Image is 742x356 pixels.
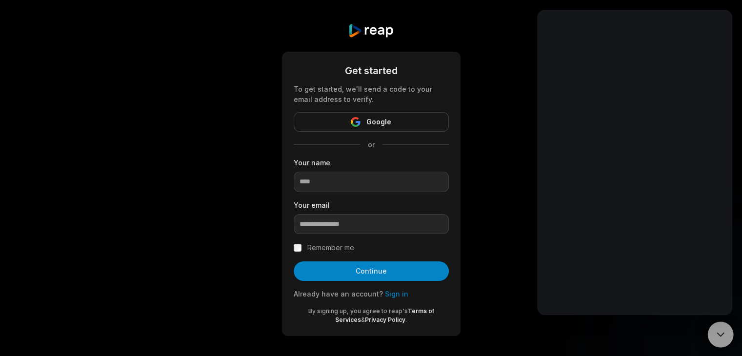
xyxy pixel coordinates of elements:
[405,316,407,323] span: .
[335,307,434,323] a: Terms of Services
[361,316,365,323] span: &
[294,261,449,281] button: Continue
[294,290,383,298] span: Already have an account?
[294,200,449,210] label: Your email
[348,23,394,38] img: reap
[294,112,449,132] button: Google
[294,84,449,104] div: To get started, we'll send a code to your email address to verify.
[360,139,382,150] span: or
[365,316,405,323] a: Privacy Policy
[294,158,449,168] label: Your name
[294,63,449,78] div: Get started
[385,290,408,298] a: Sign in
[307,242,354,254] label: Remember me
[308,307,408,315] span: By signing up, you agree to reap's
[708,322,734,348] div: Open Intercom Messenger
[366,116,391,128] span: Google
